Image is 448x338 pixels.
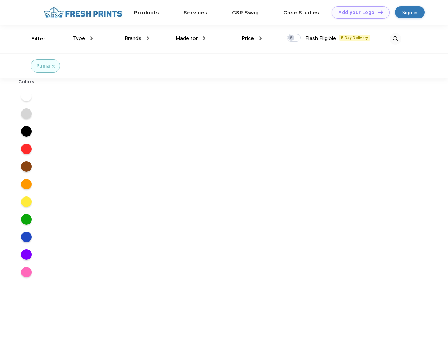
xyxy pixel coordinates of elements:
[402,8,417,17] div: Sign in
[395,6,425,18] a: Sign in
[378,10,383,14] img: DT
[390,33,401,45] img: desktop_search.svg
[203,36,205,40] img: dropdown.png
[90,36,93,40] img: dropdown.png
[13,78,40,86] div: Colors
[36,62,50,70] div: Puma
[232,10,259,16] a: CSR Swag
[73,35,85,42] span: Type
[305,35,336,42] span: Flash Eligible
[31,35,46,43] div: Filter
[259,36,262,40] img: dropdown.png
[52,65,55,68] img: filter_cancel.svg
[175,35,198,42] span: Made for
[134,10,159,16] a: Products
[147,36,149,40] img: dropdown.png
[339,35,370,41] span: 5 Day Delivery
[42,6,124,19] img: fo%20logo%202.webp
[124,35,141,42] span: Brands
[184,10,207,16] a: Services
[338,10,375,15] div: Add your Logo
[242,35,254,42] span: Price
